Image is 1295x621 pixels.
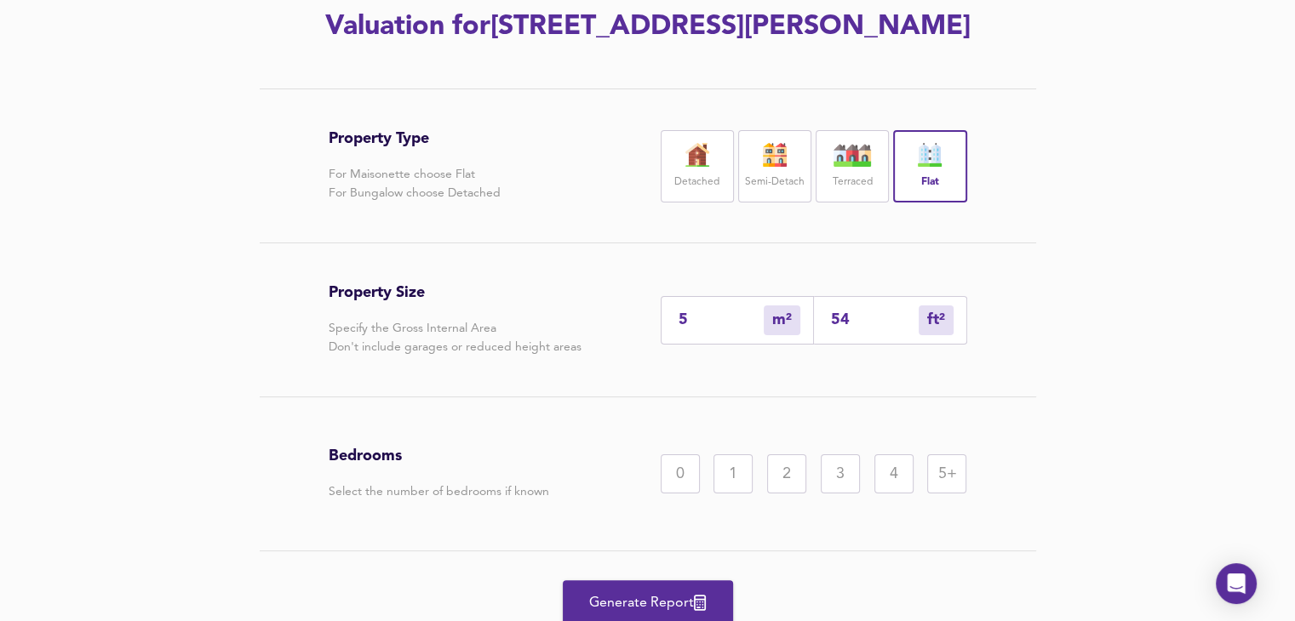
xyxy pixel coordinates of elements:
label: Flat [921,172,939,193]
div: 2 [767,454,806,493]
div: Open Intercom Messenger [1216,563,1257,604]
span: Generate Report [580,591,716,615]
div: 0 [661,454,700,493]
div: Semi-Detach [738,130,811,202]
div: Flat [893,130,966,202]
h3: Property Type [329,129,501,148]
label: Semi-Detach [745,172,805,193]
h3: Property Size [329,283,582,302]
p: Select the number of bedrooms if known [329,482,549,501]
label: Detached [674,172,719,193]
div: Terraced [816,130,889,202]
input: Enter sqm [679,310,764,328]
img: house-icon [831,143,874,167]
div: 3 [821,454,860,493]
div: Detached [661,130,734,202]
div: 5+ [927,454,966,493]
p: For Maisonette choose Flat For Bungalow choose Detached [329,165,501,202]
h3: Bedrooms [329,447,549,465]
img: house-icon [754,143,796,167]
input: Sqft [831,310,919,328]
h2: Valuation for [STREET_ADDRESS][PERSON_NAME] [166,9,1130,46]
div: 4 [874,454,914,493]
p: Specify the Gross Internal Area Don't include garages or reduced height areas [329,319,582,356]
img: house-icon [676,143,719,167]
div: m² [919,305,954,335]
label: Terraced [833,172,873,193]
div: m² [764,305,800,335]
div: 1 [713,454,753,493]
img: flat-icon [908,143,951,167]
